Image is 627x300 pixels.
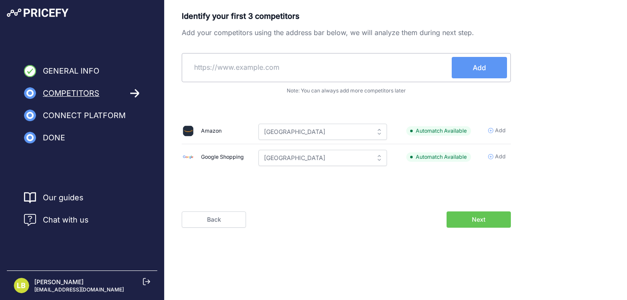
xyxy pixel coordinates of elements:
[495,153,506,161] span: Add
[182,10,511,22] p: Identify your first 3 competitors
[43,110,126,122] span: Connect Platform
[34,278,124,286] p: [PERSON_NAME]
[34,286,124,293] p: [EMAIL_ADDRESS][DOMAIN_NAME]
[495,127,506,135] span: Add
[24,214,89,226] a: Chat with us
[182,211,246,228] a: Back
[258,150,387,166] input: Please select a country
[43,65,99,77] span: General Info
[452,57,507,78] button: Add
[473,62,486,73] span: Add
[186,57,452,77] input: https://www.example.com
[43,87,99,99] span: Competitors
[406,126,471,136] span: Automatch Available
[258,124,387,140] input: Please select a country
[182,27,511,38] p: Add your competitors using the address bar below, we will analyze them during next step.
[472,215,486,224] span: Next
[7,9,69,17] img: Pricefy Logo
[201,153,244,161] div: Google Shopping
[43,214,89,226] span: Chat with us
[406,152,471,162] span: Automatch Available
[43,132,65,144] span: Done
[182,87,511,94] p: Note: You can always add more competitors later
[447,211,511,228] button: Next
[43,192,84,204] a: Our guides
[201,127,222,135] div: Amazon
